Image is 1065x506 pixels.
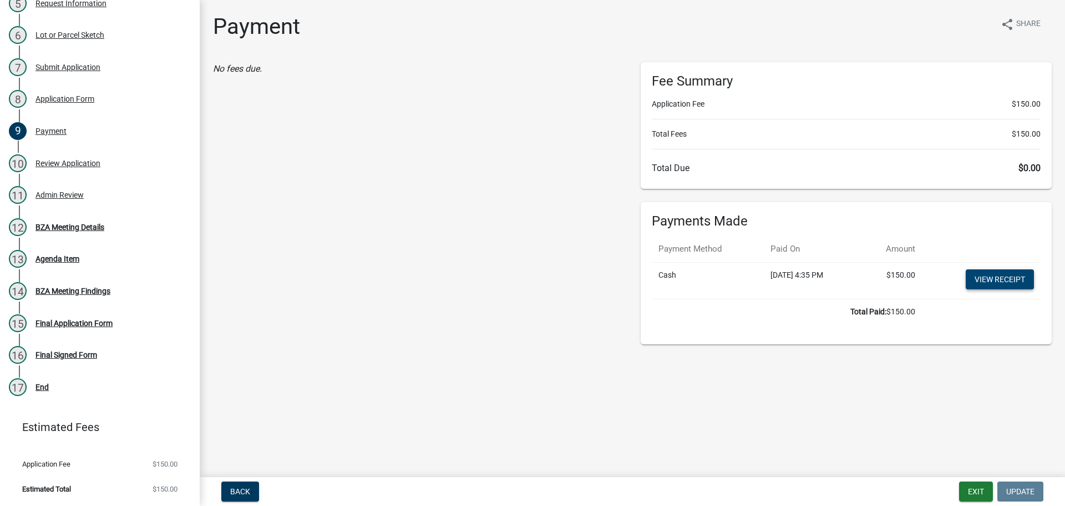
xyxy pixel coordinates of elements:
[35,287,110,295] div: BZA Meeting Findings
[221,482,259,502] button: Back
[153,485,177,493] span: $150.00
[22,460,70,468] span: Application Fee
[35,383,49,391] div: End
[35,319,113,327] div: Final Application Form
[35,223,104,231] div: BZA Meeting Details
[9,250,27,268] div: 13
[9,58,27,76] div: 7
[652,98,1041,110] li: Application Fee
[213,13,300,40] h1: Payment
[35,351,97,359] div: Final Signed Form
[35,191,84,199] div: Admin Review
[1012,98,1041,110] span: $150.00
[652,163,1041,173] h6: Total Due
[959,482,993,502] button: Exit
[35,255,79,263] div: Agenda Item
[230,487,250,496] span: Back
[9,122,27,140] div: 9
[1001,18,1014,31] i: share
[1006,487,1034,496] span: Update
[652,213,1041,229] h6: Payments Made
[9,282,27,300] div: 14
[997,482,1043,502] button: Update
[966,269,1034,289] a: View receipt
[860,262,922,299] td: $150.00
[652,73,1041,89] h6: Fee Summary
[764,262,860,299] td: [DATE] 4:35 PM
[1012,128,1041,140] span: $150.00
[850,307,886,316] b: Total Paid:
[153,460,177,468] span: $150.00
[35,127,67,135] div: Payment
[9,416,182,438] a: Estimated Fees
[9,90,27,108] div: 8
[213,63,262,74] i: No fees due.
[1016,18,1041,31] span: Share
[35,159,100,167] div: Review Application
[35,63,100,71] div: Submit Application
[9,218,27,236] div: 12
[9,186,27,204] div: 11
[652,128,1041,140] li: Total Fees
[1018,163,1041,173] span: $0.00
[652,299,922,324] td: $150.00
[9,314,27,332] div: 15
[764,236,860,262] th: Paid On
[9,26,27,44] div: 6
[652,262,764,299] td: Cash
[9,154,27,172] div: 10
[9,346,27,364] div: 16
[35,31,104,39] div: Lot or Parcel Sketch
[9,378,27,396] div: 17
[35,95,94,103] div: Application Form
[860,236,922,262] th: Amount
[22,485,71,493] span: Estimated Total
[652,236,764,262] th: Payment Method
[992,13,1049,35] button: shareShare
